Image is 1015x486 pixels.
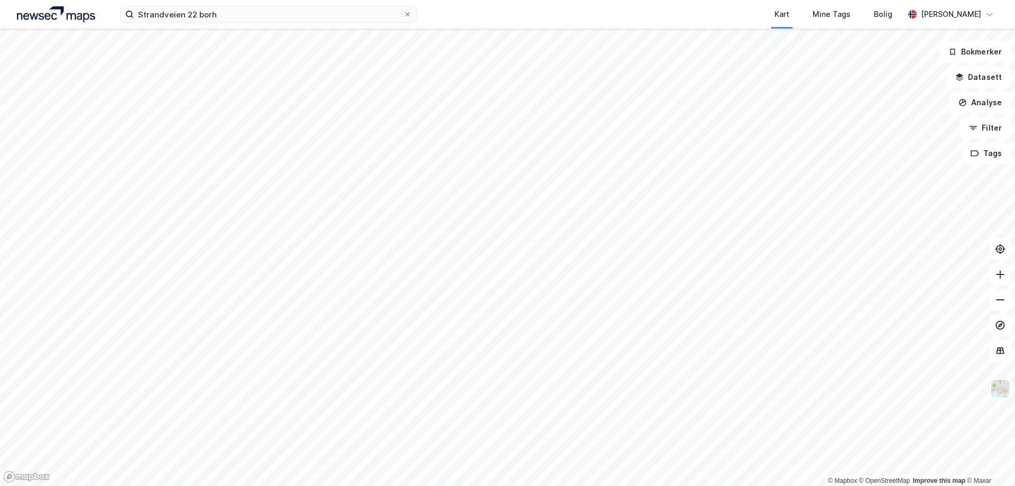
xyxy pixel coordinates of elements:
[962,435,1015,486] iframe: Chat Widget
[17,6,95,22] img: logo.a4113a55bc3d86da70a041830d287a7e.svg
[134,6,403,22] input: Søk på adresse, matrikkel, gårdeiere, leietakere eller personer
[859,477,910,484] a: OpenStreetMap
[921,8,981,21] div: [PERSON_NAME]
[774,8,789,21] div: Kart
[962,143,1011,164] button: Tags
[3,471,50,483] a: Mapbox homepage
[990,379,1010,399] img: Z
[913,477,965,484] a: Improve this map
[828,477,857,484] a: Mapbox
[960,117,1011,139] button: Filter
[949,92,1011,113] button: Analyse
[946,67,1011,88] button: Datasett
[874,8,892,21] div: Bolig
[813,8,851,21] div: Mine Tags
[939,41,1011,62] button: Bokmerker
